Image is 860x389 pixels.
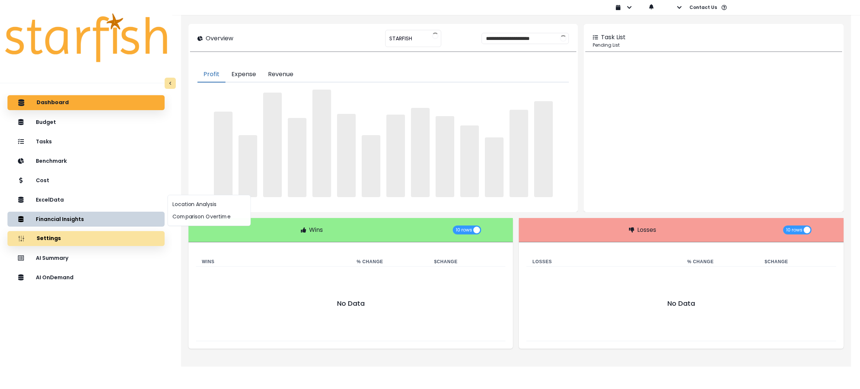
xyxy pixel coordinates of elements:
[7,250,165,265] button: AI Summary
[534,101,553,197] span: ‌
[196,257,351,267] th: Wins
[7,173,165,188] button: Cost
[168,198,250,211] button: Location Analysis
[759,257,836,267] th: $ Change
[36,158,67,164] p: Benchmark
[7,192,165,207] button: ExcelData
[206,34,233,43] p: Overview
[532,301,830,306] p: No Data
[7,153,165,168] button: Benchmark
[36,255,68,261] p: AI Summary
[225,67,262,83] button: Expense
[411,108,430,197] span: ‌
[262,67,299,83] button: Revenue
[197,67,225,83] button: Profit
[526,257,681,267] th: Losses
[7,270,165,285] button: AI OnDemand
[36,274,74,281] p: AI OnDemand
[428,257,505,267] th: $ Change
[681,257,758,267] th: % Change
[337,114,356,197] span: ‌
[202,301,500,306] p: No Data
[510,110,528,197] span: ‌
[36,177,49,184] p: Cost
[362,135,380,197] span: ‌
[460,125,479,197] span: ‌
[288,118,306,197] span: ‌
[601,33,626,42] p: Task List
[168,211,250,223] button: Comparison Overtime
[36,197,64,203] p: ExcelData
[485,137,504,197] span: ‌
[386,115,405,197] span: ‌
[214,112,233,197] span: ‌
[263,93,282,197] span: ‌
[7,95,165,110] button: Dashboard
[36,139,52,145] p: Tasks
[456,225,472,234] span: 10 rows
[436,116,454,197] span: ‌
[351,257,428,267] th: % Change
[7,231,165,246] button: Settings
[637,225,656,234] p: Losses
[239,135,257,197] span: ‌
[309,225,323,234] p: Wins
[389,31,412,46] span: STARFISH
[7,134,165,149] button: Tasks
[37,99,69,106] p: Dashboard
[593,42,835,49] p: Pending List
[7,212,165,227] button: Financial Insights
[312,90,331,197] span: ‌
[36,119,56,125] p: Budget
[7,115,165,130] button: Budget
[786,225,803,234] span: 10 rows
